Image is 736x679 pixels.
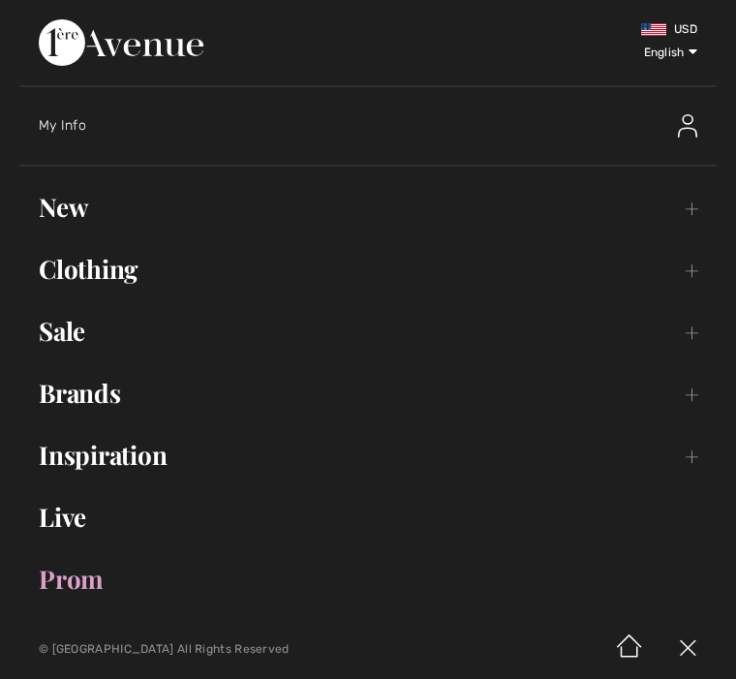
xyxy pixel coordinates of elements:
a: Brands [19,372,717,415]
p: © [GEOGRAPHIC_DATA] All Rights Reserved [39,642,434,656]
div: USD [435,19,697,39]
a: Inspiration [19,434,717,477]
img: Home [600,619,659,679]
img: X [659,619,717,679]
a: Clothing [19,248,717,291]
a: New [19,186,717,229]
a: Live [19,496,717,539]
span: My Info [39,117,86,134]
a: Prom [19,558,717,601]
a: Sale [19,310,717,353]
img: 1ère Avenue [39,19,203,66]
a: My InfoMy Info [39,95,717,157]
img: My Info [678,114,697,138]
